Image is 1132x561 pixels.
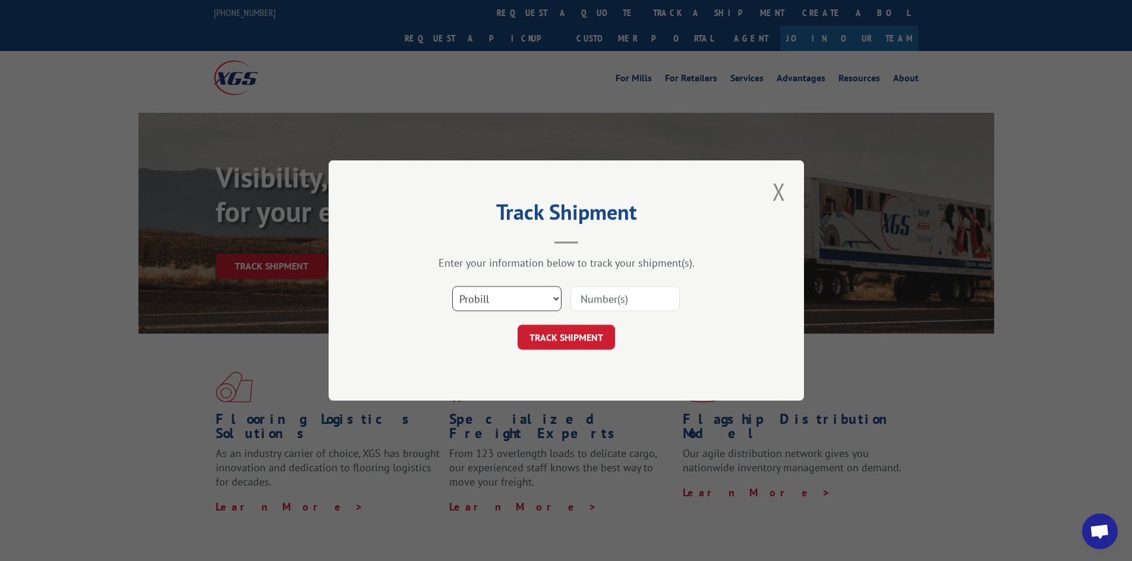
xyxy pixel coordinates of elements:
[388,204,745,226] h2: Track Shipment
[1082,514,1118,549] a: Open chat
[518,325,615,350] button: TRACK SHIPMENT
[388,256,745,270] div: Enter your information below to track your shipment(s).
[769,175,789,208] button: Close modal
[570,286,680,311] input: Number(s)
